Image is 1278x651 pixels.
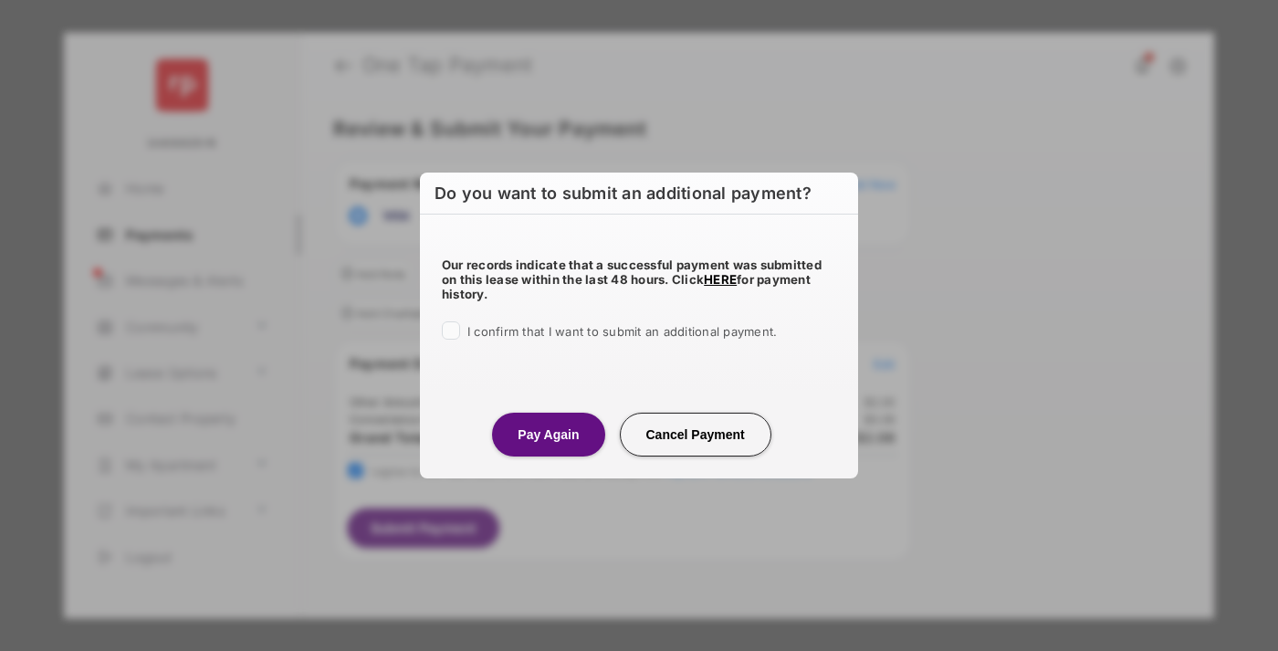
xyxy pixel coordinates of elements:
h6: Do you want to submit an additional payment? [420,173,858,215]
h5: Our records indicate that a successful payment was submitted on this lease within the last 48 hou... [442,257,836,301]
span: I confirm that I want to submit an additional payment. [467,324,777,339]
button: Pay Again [492,413,604,457]
a: HERE [704,272,737,287]
button: Cancel Payment [620,413,771,457]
